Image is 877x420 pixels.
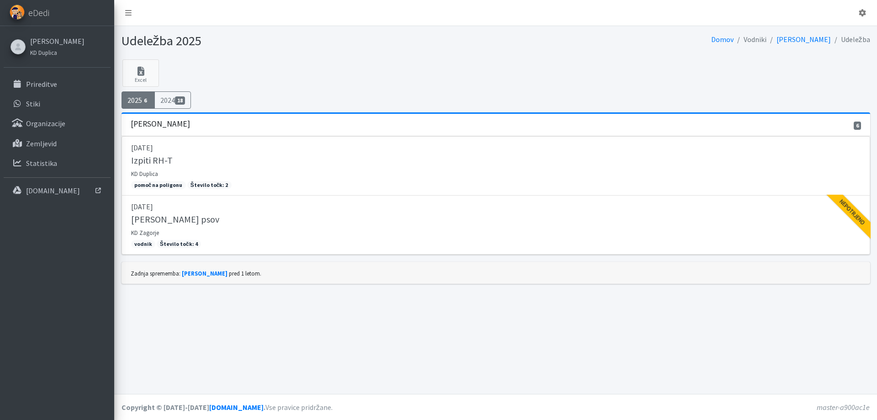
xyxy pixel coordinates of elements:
h5: [PERSON_NAME] psov [131,214,219,225]
small: KD Duplica [131,170,158,177]
a: Organizacije [4,114,111,133]
p: Organizacije [26,119,65,128]
span: 18 [175,96,185,105]
a: [PERSON_NAME] [30,36,85,47]
a: Statistika [4,154,111,172]
span: pomoč na poligonu [131,181,186,189]
small: KD Duplica [30,49,57,56]
a: Prireditve [4,75,111,93]
small: KD Zagorje [131,229,159,236]
p: Prireditve [26,80,57,89]
a: Domov [711,35,734,44]
a: [DOMAIN_NAME] [209,403,264,412]
p: Statistika [26,159,57,168]
footer: Vse pravice pridržane. [114,394,877,420]
a: 202418 [154,91,191,109]
p: Zemljevid [26,139,57,148]
a: [PERSON_NAME] [182,270,227,277]
p: [DOMAIN_NAME] [26,186,80,195]
a: [PERSON_NAME] [777,35,831,44]
a: [DATE] Izpiti RH-T KD Duplica pomoč na poligonu Število točk: 2 [122,136,870,196]
span: vodnik [131,240,155,248]
h3: [PERSON_NAME] [131,119,190,129]
li: Vodniki [734,33,766,46]
p: [DATE] [131,142,861,153]
a: Stiki [4,95,111,113]
a: [DATE] [PERSON_NAME] psov KD Zagorje vodnik Število točk: 4 Nepotrjeno [122,196,870,255]
h5: Izpiti RH-T [131,155,173,166]
a: [DOMAIN_NAME] [4,181,111,200]
span: Število točk: 4 [157,240,201,248]
h1: Udeležba 2025 [122,33,492,49]
li: Udeležba [831,33,870,46]
p: Stiki [26,99,40,108]
p: [DATE] [131,201,861,212]
img: eDedi [10,5,25,20]
span: 6 [854,122,861,130]
span: Število točk: 2 [187,181,232,189]
a: Excel [122,59,159,87]
span: 6 [142,96,149,105]
em: master-a900ac1e [817,403,870,412]
span: eDedi [28,6,49,20]
a: Zemljevid [4,134,111,153]
small: Zadnja sprememba: pred 1 letom. [131,270,261,277]
strong: Copyright © [DATE]-[DATE] . [122,403,265,412]
a: 20256 [122,91,155,109]
a: KD Duplica [30,47,85,58]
